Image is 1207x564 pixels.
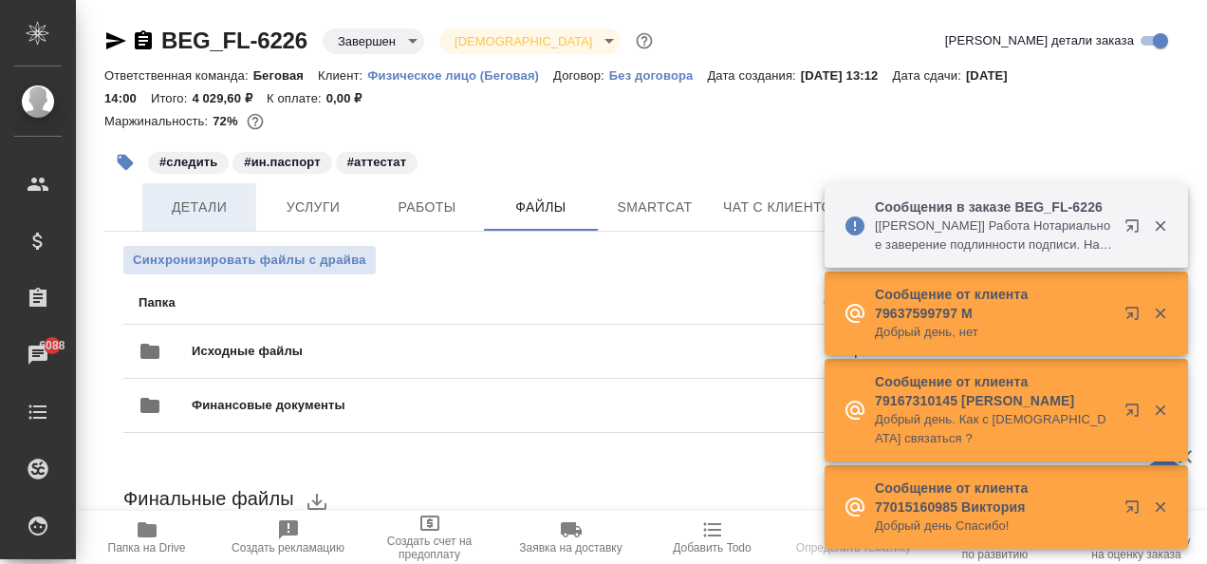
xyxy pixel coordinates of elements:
p: 0,00 ₽ [326,91,377,105]
span: Smartcat [609,196,700,219]
a: 6088 [5,331,71,379]
p: [DATE] 13:12 [801,68,893,83]
button: Определить тематику [783,511,924,564]
span: Создать счет на предоплату [370,535,489,561]
button: Добавить тэг [104,141,146,183]
button: Папка на Drive [76,511,217,564]
a: Без договора [609,66,708,83]
button: Завершен [332,33,401,49]
span: Создать рекламацию [232,541,344,555]
span: следить [146,153,231,169]
p: Добрый день Спасибо! [875,517,1112,536]
button: Закрыть [1141,217,1179,235]
p: Добрый день, нет [875,323,1112,342]
p: Папка [139,293,499,312]
button: Открыть в новой вкладке [1113,294,1159,340]
p: 4 029,60 ₽ [192,91,267,105]
button: Закрыть [1141,305,1179,322]
p: #аттестат [347,153,407,172]
p: К оплате: [267,91,326,105]
p: 0 файлов [589,396,889,415]
span: Детали [154,196,245,219]
button: Создать счет на предоплату [359,511,500,564]
button: Открыть в новой вкладке [1113,488,1159,534]
button: Добавить Todo [641,511,783,564]
p: Сообщение от клиента 77015160985 Виктория [875,479,1112,517]
p: Клиент: [318,68,367,83]
span: Финальные файлы [123,488,294,509]
button: download [294,479,340,524]
span: Определить тематику [796,541,911,555]
p: Беговая [253,68,318,83]
p: 72% [213,114,242,128]
p: Сообщение от клиента 79167310145 [PERSON_NAME] [875,372,1112,410]
button: Закрыть [1141,402,1179,419]
button: Открыть в новой вкладке [1113,207,1159,253]
p: Ответственная команда: [104,68,253,83]
p: [[PERSON_NAME]] Работа Нотариальное заверение подлинности подписи. Назначено подразделение "Бабуш... [875,216,1112,254]
span: Исходные файлы [192,342,571,361]
button: Доп статусы указывают на важность/срочность заказа [632,28,657,53]
button: folder [127,329,173,374]
button: folder [127,383,173,428]
button: Закрыть [1141,498,1179,516]
span: Услуги [268,196,359,219]
p: Содержимое [499,293,899,312]
p: #ин.паспорт [244,153,320,172]
span: Папка на Drive [108,541,186,555]
span: Работы [381,196,473,219]
button: Скопировать ссылку для ЯМессенджера [104,29,127,52]
p: Добрый день. Как с [DEMOGRAPHIC_DATA] связаться ? [875,410,1112,448]
span: Файлы [495,196,586,219]
p: Итого: [151,91,192,105]
p: Дата создания: [707,68,800,83]
span: [PERSON_NAME] детали заказа [945,31,1134,50]
p: 2 файла [571,342,889,361]
button: Открыть в новой вкладке [1113,391,1159,437]
button: 925.00 RUB; [243,109,268,134]
div: Завершен [439,28,621,54]
p: #следить [159,153,217,172]
p: Дата сдачи: [892,68,965,83]
button: Скопировать ссылку [132,29,155,52]
p: Физическое лицо (Беговая) [367,68,553,83]
button: [DEMOGRAPHIC_DATA] [449,33,598,49]
button: Создать рекламацию [217,511,359,564]
p: Без договора [609,68,708,83]
div: Завершен [323,28,424,54]
p: Договор: [553,68,609,83]
a: Физическое лицо (Беговая) [367,66,553,83]
p: Сообщение от клиента 79637599797 M [875,285,1112,323]
span: Синхронизировать файлы с драйва [133,251,366,270]
p: Сообщения в заказе BEG_FL-6226 [875,197,1112,216]
a: BEG_FL-6226 [161,28,307,53]
span: Финансовые документы [192,396,589,415]
span: Добавить Todo [673,541,751,555]
button: Синхронизировать файлы с драйва [123,246,376,274]
button: Заявка на доставку [500,511,641,564]
span: Чат с клиентом [723,196,844,219]
span: Заявка на доставку [519,541,622,555]
p: Маржинальность: [104,114,213,128]
span: 6088 [28,336,76,355]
